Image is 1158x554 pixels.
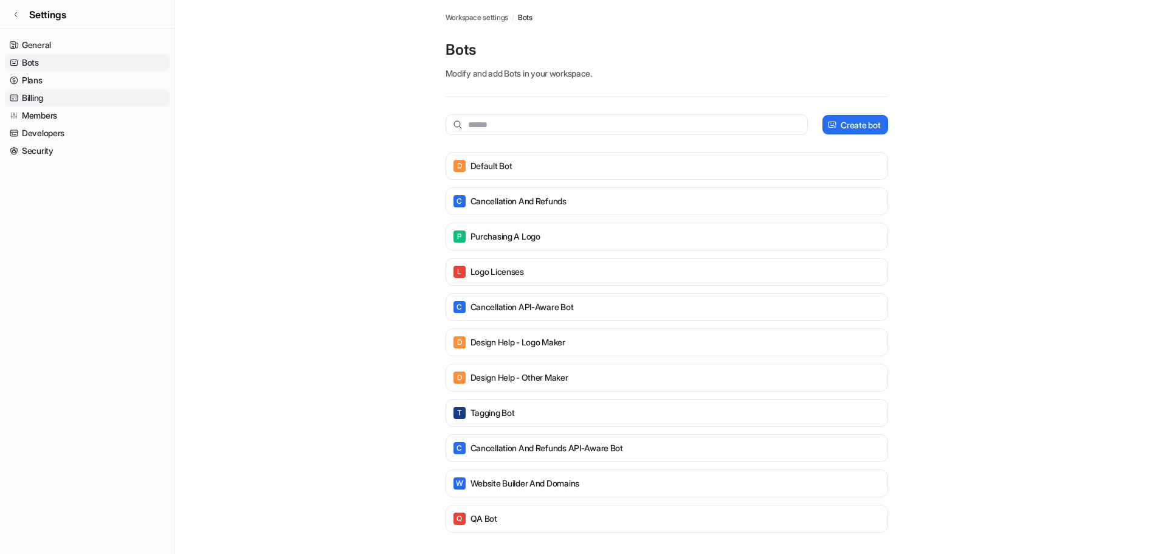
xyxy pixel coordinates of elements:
p: Modify and add Bots in your workspace. [446,67,888,80]
span: C [453,301,466,313]
p: Bots [446,40,888,60]
span: L [453,266,466,278]
a: Bots [518,12,532,23]
span: D [453,336,466,348]
a: Bots [5,54,170,71]
p: Tagging Bot [470,407,515,419]
p: Design Help - Other Maker [470,372,568,384]
span: W [453,477,466,490]
span: D [453,372,466,384]
a: General [5,36,170,54]
span: / [512,12,514,23]
p: Logo Licenses [470,266,524,278]
button: Create bot [822,115,887,134]
span: Settings [29,7,66,22]
p: QA Bot [470,513,497,525]
span: D [453,160,466,172]
p: Design Help - Logo Maker [470,336,565,348]
a: Members [5,107,170,124]
p: Cancellation API-Aware Bot [470,301,574,313]
p: Website Builder and Domains [470,477,579,490]
p: Cancellation and Refunds API-Aware Bot [470,442,623,454]
p: Cancellation and Refunds [470,195,567,207]
a: Billing [5,89,170,106]
span: C [453,442,466,454]
a: Plans [5,72,170,89]
span: P [453,230,466,243]
p: Purchasing a Logo [470,230,540,243]
span: T [453,407,466,419]
img: create [827,120,837,130]
span: Q [453,513,466,525]
a: Developers [5,125,170,142]
p: Create bot [841,119,880,131]
a: Security [5,142,170,159]
p: Default Bot [470,160,512,172]
a: Workspace settings [446,12,509,23]
span: C [453,195,466,207]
